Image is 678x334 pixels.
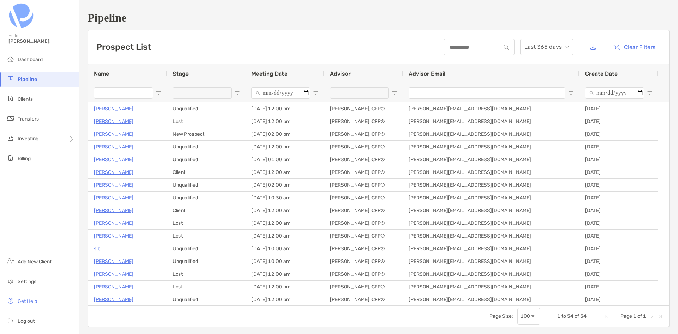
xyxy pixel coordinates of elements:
div: [DATE] 12:00 am [246,166,324,178]
span: Create Date [585,70,618,77]
div: [DATE] [579,204,658,217]
div: [DATE] 12:00 am [246,268,324,280]
div: [DATE] 12:00 am [246,230,324,242]
input: Create Date Filter Input [585,87,644,99]
div: [PERSON_NAME], CFP® [324,192,403,204]
a: [PERSON_NAME] [94,104,133,113]
div: [PERSON_NAME], CFP® [324,128,403,140]
span: Meeting Date [251,70,287,77]
span: Stage [173,70,189,77]
button: Open Filter Menu [568,90,574,96]
span: Settings [18,279,36,285]
div: Lost [167,230,246,242]
div: [DATE] [579,217,658,229]
img: input icon [504,45,509,50]
span: Get Help [18,298,37,304]
div: [PERSON_NAME], CFP® [324,102,403,115]
div: [DATE] 12:00 pm [246,281,324,293]
span: 1 [557,313,560,319]
div: Last Page [658,314,663,319]
a: [PERSON_NAME] [94,155,133,164]
input: Advisor Email Filter Input [409,87,565,99]
div: [DATE] [579,255,658,268]
div: [DATE] [579,281,658,293]
div: Client [167,166,246,178]
span: 1 [643,313,646,319]
div: Page Size: [489,313,513,319]
div: [DATE] 12:00 am [246,204,324,217]
div: [DATE] 12:00 am [246,217,324,229]
div: Lost [167,281,246,293]
a: [PERSON_NAME] [94,257,133,266]
div: [PERSON_NAME], CFP® [324,281,403,293]
h1: Pipeline [88,11,670,24]
button: Open Filter Menu [156,90,161,96]
div: Unqualified [167,141,246,153]
img: transfers icon [6,114,15,123]
div: [PERSON_NAME][EMAIL_ADDRESS][DOMAIN_NAME] [403,268,579,280]
a: [PERSON_NAME] [94,295,133,304]
img: get-help icon [6,297,15,305]
p: [PERSON_NAME] [94,270,133,279]
div: [PERSON_NAME], CFP® [324,179,403,191]
div: [PERSON_NAME][EMAIL_ADDRESS][DOMAIN_NAME] [403,115,579,128]
div: [PERSON_NAME][EMAIL_ADDRESS][DOMAIN_NAME] [403,192,579,204]
div: [PERSON_NAME], CFP® [324,153,403,166]
div: [DATE] 10:00 am [246,255,324,268]
img: settings icon [6,277,15,285]
div: Unqualified [167,293,246,306]
div: [PERSON_NAME][EMAIL_ADDRESS][DOMAIN_NAME] [403,217,579,229]
span: Clients [18,96,33,102]
span: Pipeline [18,76,37,82]
div: Lost [167,217,246,229]
div: [DATE] 02:00 pm [246,179,324,191]
div: Unqualified [167,242,246,255]
button: Open Filter Menu [313,90,319,96]
span: of [637,313,642,319]
div: Lost [167,268,246,280]
a: [PERSON_NAME] [94,282,133,291]
span: Billing [18,156,31,162]
img: add_new_client icon [6,257,15,265]
a: [PERSON_NAME] [94,219,133,228]
a: [PERSON_NAME] [94,232,133,240]
div: Next Page [649,314,655,319]
div: Page Size [517,308,540,325]
div: [PERSON_NAME], CFP® [324,166,403,178]
div: [PERSON_NAME], CFP® [324,268,403,280]
div: Unqualified [167,102,246,115]
div: [PERSON_NAME][EMAIL_ADDRESS][DOMAIN_NAME] [403,141,579,153]
div: [DATE] [579,166,658,178]
div: Unqualified [167,255,246,268]
div: [DATE] 12:00 pm [246,141,324,153]
div: 100 [521,313,530,319]
a: [PERSON_NAME] [94,193,133,202]
span: 1 [633,313,636,319]
img: logout icon [6,316,15,325]
a: [PERSON_NAME] [94,206,133,215]
div: [PERSON_NAME], CFP® [324,115,403,128]
div: [DATE] [579,230,658,242]
span: Advisor [330,70,351,77]
div: [PERSON_NAME], CFP® [324,255,403,268]
span: Last 365 days [524,39,569,55]
div: [DATE] [579,128,658,140]
div: [DATE] 12:00 pm [246,115,324,128]
img: Zoe Logo [8,3,34,28]
div: [DATE] 10:00 am [246,242,324,255]
div: First Page [603,314,609,319]
img: billing icon [6,154,15,162]
div: [DATE] [579,153,658,166]
div: [DATE] [579,179,658,191]
span: 54 [580,313,587,319]
div: [DATE] [579,268,658,280]
img: clients icon [6,94,15,103]
span: Log out [18,318,35,324]
p: [PERSON_NAME] [94,142,133,151]
div: [PERSON_NAME][EMAIL_ADDRESS][DOMAIN_NAME] [403,166,579,178]
span: of [575,313,579,319]
span: Dashboard [18,57,43,63]
input: Meeting Date Filter Input [251,87,310,99]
